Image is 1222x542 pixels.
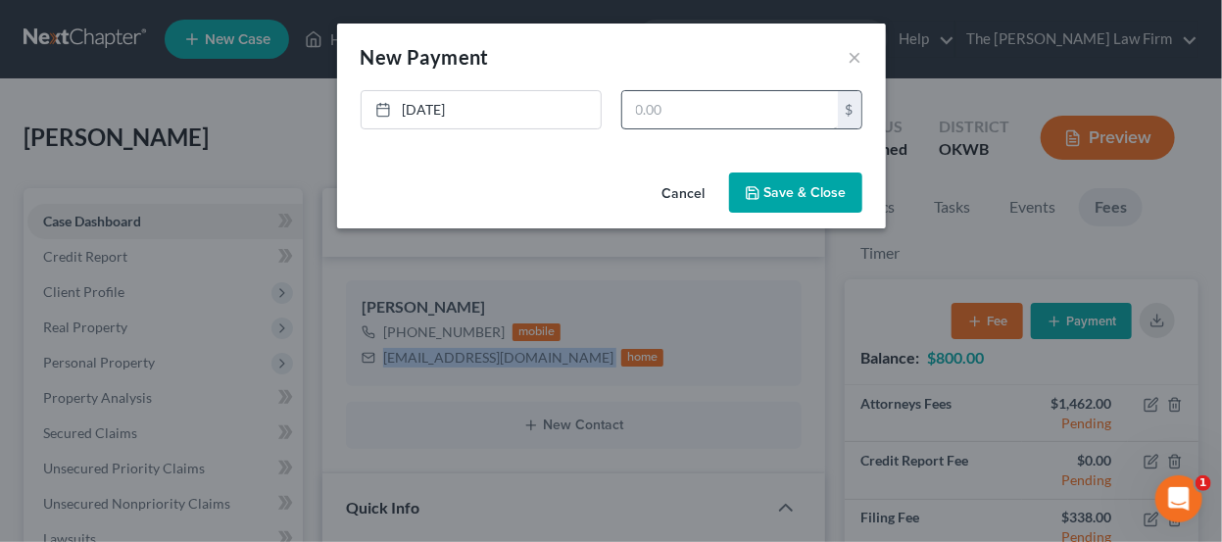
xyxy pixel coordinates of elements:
[647,174,721,214] button: Cancel
[622,91,838,128] input: 0.00
[849,45,862,69] button: ×
[838,91,861,128] div: $
[1196,475,1211,491] span: 1
[729,172,862,214] button: Save & Close
[361,45,489,69] span: New Payment
[362,91,601,128] a: [DATE]
[1155,475,1202,522] iframe: Intercom live chat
